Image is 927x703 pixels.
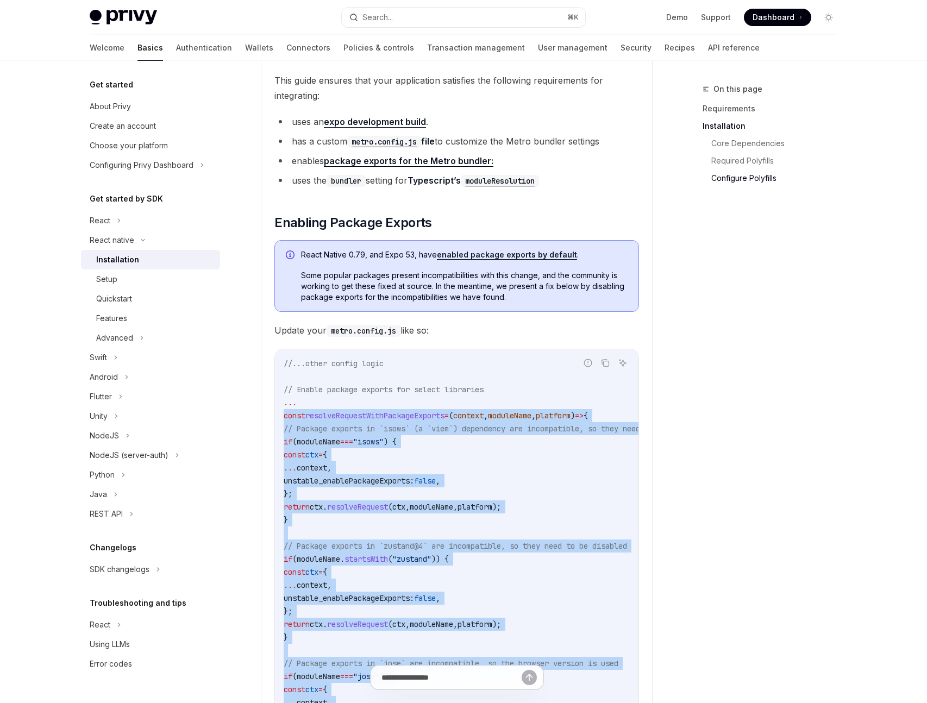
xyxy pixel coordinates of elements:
a: package exports for the Metro bundler: [324,155,493,167]
a: Choose your platform [81,136,220,155]
div: Error codes [90,657,132,670]
div: React [90,214,110,227]
span: => [575,411,584,420]
button: Toggle dark mode [820,9,837,26]
span: ... [284,463,297,473]
a: expo development build [324,116,426,128]
span: ( [292,554,297,564]
span: ) [571,411,575,420]
span: Some popular packages present incompatibilities with this change, and the community is working to... [301,270,628,303]
div: Swift [90,351,107,364]
div: Python [90,468,115,481]
a: Configure Polyfills [711,170,846,187]
a: Recipes [665,35,695,61]
span: false [414,476,436,486]
span: ctx [305,450,318,460]
code: metro.config.js [347,136,421,148]
a: Installation [81,250,220,269]
span: , [531,411,536,420]
a: User management [538,35,607,61]
span: context [297,463,327,473]
a: Setup [81,269,220,289]
button: Ask AI [616,356,630,370]
span: Dashboard [753,12,794,23]
span: } [284,632,288,642]
span: . [323,502,327,512]
div: Features [96,312,127,325]
a: Basics [137,35,163,61]
a: Wallets [245,35,273,61]
div: About Privy [90,100,131,113]
span: platform [458,502,492,512]
span: return [284,502,310,512]
span: , [327,580,331,590]
span: if [284,554,292,564]
a: Core Dependencies [711,135,846,152]
div: NodeJS [90,429,119,442]
h5: Troubleshooting and tips [90,597,186,610]
div: Configuring Privy Dashboard [90,159,193,172]
span: false [414,593,436,603]
li: uses an . [274,114,639,129]
span: resolveRequest [327,502,388,512]
span: "isows" [353,437,384,447]
li: uses the setting for [274,173,639,188]
a: Security [621,35,652,61]
span: . [323,619,327,629]
a: Transaction management [427,35,525,61]
div: Using LLMs [90,638,130,651]
span: moduleName [410,502,453,512]
span: = [318,450,323,460]
div: Choose your platform [90,139,168,152]
span: //...other config logic [284,359,384,368]
a: Authentication [176,35,232,61]
button: Copy the contents from the code block [598,356,612,370]
a: Welcome [90,35,124,61]
span: )) { [431,554,449,564]
span: ⌘ K [567,13,579,22]
span: ctx [310,619,323,629]
span: = [318,567,323,577]
li: has a custom to customize the Metro bundler settings [274,134,639,149]
li: enables [274,153,639,168]
div: Setup [96,273,117,286]
div: Advanced [96,331,133,344]
span: , [484,411,488,420]
a: Installation [703,117,846,135]
a: Error codes [81,654,220,674]
div: Create an account [90,120,156,133]
a: Policies & controls [343,35,414,61]
code: bundler [327,175,366,187]
button: Send message [522,670,537,685]
span: // Enable package exports for select libraries [284,385,484,394]
span: platform [458,619,492,629]
div: Flutter [90,390,112,403]
span: ( [292,437,297,447]
span: , [405,502,410,512]
span: ctx [392,619,405,629]
code: moduleResolution [461,175,539,187]
span: ( [388,554,392,564]
span: ); [492,502,501,512]
span: ctx [392,502,405,512]
span: { [323,450,327,460]
span: moduleName [297,437,340,447]
a: Support [701,12,731,23]
span: moduleName [488,411,531,420]
span: moduleName [297,554,340,564]
div: Installation [96,253,139,266]
div: Java [90,488,107,501]
span: ... [284,580,297,590]
span: ) { [384,437,397,447]
span: Update your like so: [274,323,639,338]
span: unstable_enablePackageExports: [284,476,414,486]
a: API reference [708,35,760,61]
img: light logo [90,10,157,25]
span: resolveRequest [327,619,388,629]
span: === [340,437,353,447]
a: Quickstart [81,289,220,309]
span: ... [284,398,297,407]
a: Requirements [703,100,846,117]
span: "zustand" [392,554,431,564]
span: ( [388,619,392,629]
